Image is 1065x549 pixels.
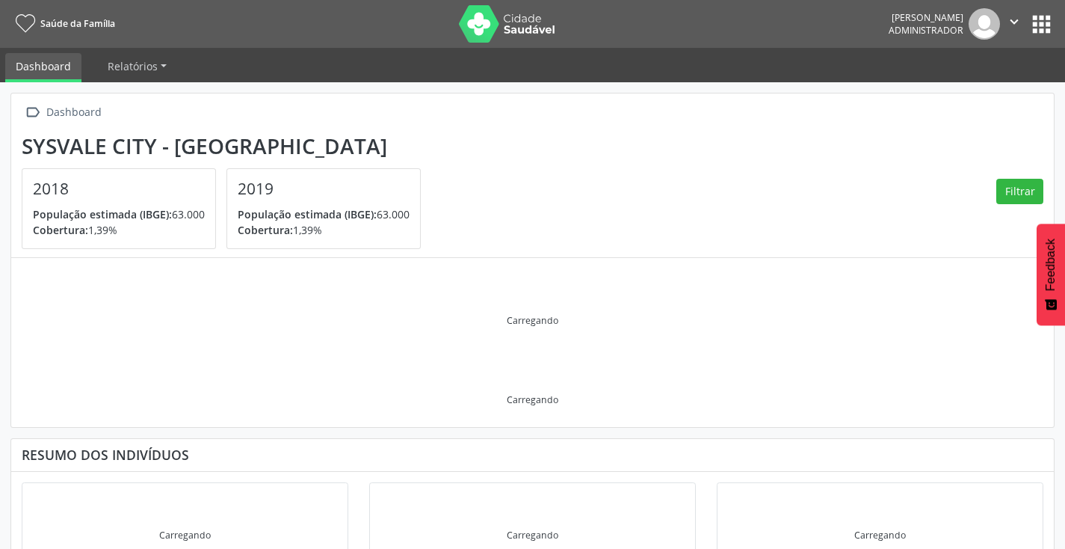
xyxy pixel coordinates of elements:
[238,222,410,238] p: 1,39%
[159,529,211,542] div: Carregando
[889,11,963,24] div: [PERSON_NAME]
[22,447,1043,463] div: Resumo dos indivíduos
[1006,13,1022,30] i: 
[22,134,431,159] div: Sysvale City - [GEOGRAPHIC_DATA]
[40,17,115,30] span: Saúde da Família
[238,207,377,221] span: População estimada (IBGE):
[507,529,558,542] div: Carregando
[1000,8,1028,40] button: 
[97,53,177,79] a: Relatórios
[238,206,410,222] p: 63.000
[108,59,158,73] span: Relatórios
[507,393,558,406] div: Carregando
[22,102,104,123] a:  Dashboard
[507,314,558,327] div: Carregando
[33,180,205,198] h4: 2018
[854,529,906,542] div: Carregando
[43,102,104,123] div: Dashboard
[238,180,410,198] h4: 2019
[238,223,293,237] span: Cobertura:
[33,207,172,221] span: População estimada (IBGE):
[10,11,115,36] a: Saúde da Família
[996,179,1043,204] button: Filtrar
[1037,224,1065,325] button: Feedback - Mostrar pesquisa
[1028,11,1055,37] button: apps
[889,24,963,37] span: Administrador
[33,222,205,238] p: 1,39%
[33,206,205,222] p: 63.000
[22,102,43,123] i: 
[969,8,1000,40] img: img
[5,53,81,82] a: Dashboard
[1044,239,1058,291] span: Feedback
[33,223,88,237] span: Cobertura:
